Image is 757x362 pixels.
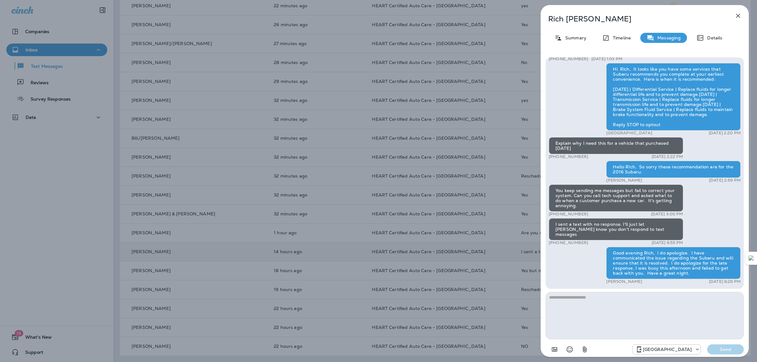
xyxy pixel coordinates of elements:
div: You keep sending me messages but fail to correct your system. Can you call tech support and asked... [549,184,683,212]
p: [PHONE_NUMBER] [549,154,588,159]
p: [DATE] 2:20 PM [709,131,741,136]
p: [PHONE_NUMBER] [549,212,588,217]
p: [PERSON_NAME] [606,279,642,284]
p: Summary [562,35,586,40]
img: Detect Auto [748,255,754,261]
p: Timeline [610,35,631,40]
button: Select an emoji [563,343,576,356]
p: [DATE] 2:59 PM [709,178,741,183]
p: [DATE] 3:00 PM [651,212,683,217]
p: [DATE] 6:55 PM [652,240,683,245]
p: [DATE] 2:22 PM [652,154,683,159]
p: Rich [PERSON_NAME] [548,15,720,23]
div: Good evening Rich, I do apologize. I have communicated the issue regarding the Subaru and will en... [606,247,741,279]
p: Messaging [654,35,681,40]
div: Hi Rich, It looks like you have some services that Subaru recommends you complete at your earlies... [606,63,741,131]
div: I sent a text with no response. I'll just let [PERSON_NAME] know you don't respond to text messages [549,218,683,240]
p: [PHONE_NUMBER] [549,240,588,245]
div: Explain why I need this for a vehicle that purchased [DATE] [549,137,683,154]
p: [PERSON_NAME] [606,178,642,183]
p: [PHONE_NUMBER] [549,56,588,61]
div: +1 (847) 262-3704 [633,346,701,353]
p: [DATE] 8:28 PM [709,279,741,284]
p: [GEOGRAPHIC_DATA] [606,131,652,136]
div: Hello RIch, So sorry these recommendation are for the 2016 Subaru. [606,161,741,178]
button: Add in a premade template [548,343,561,356]
p: Details [704,35,722,40]
p: [GEOGRAPHIC_DATA] [643,347,692,352]
p: [DATE] 1:03 PM [591,56,622,61]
